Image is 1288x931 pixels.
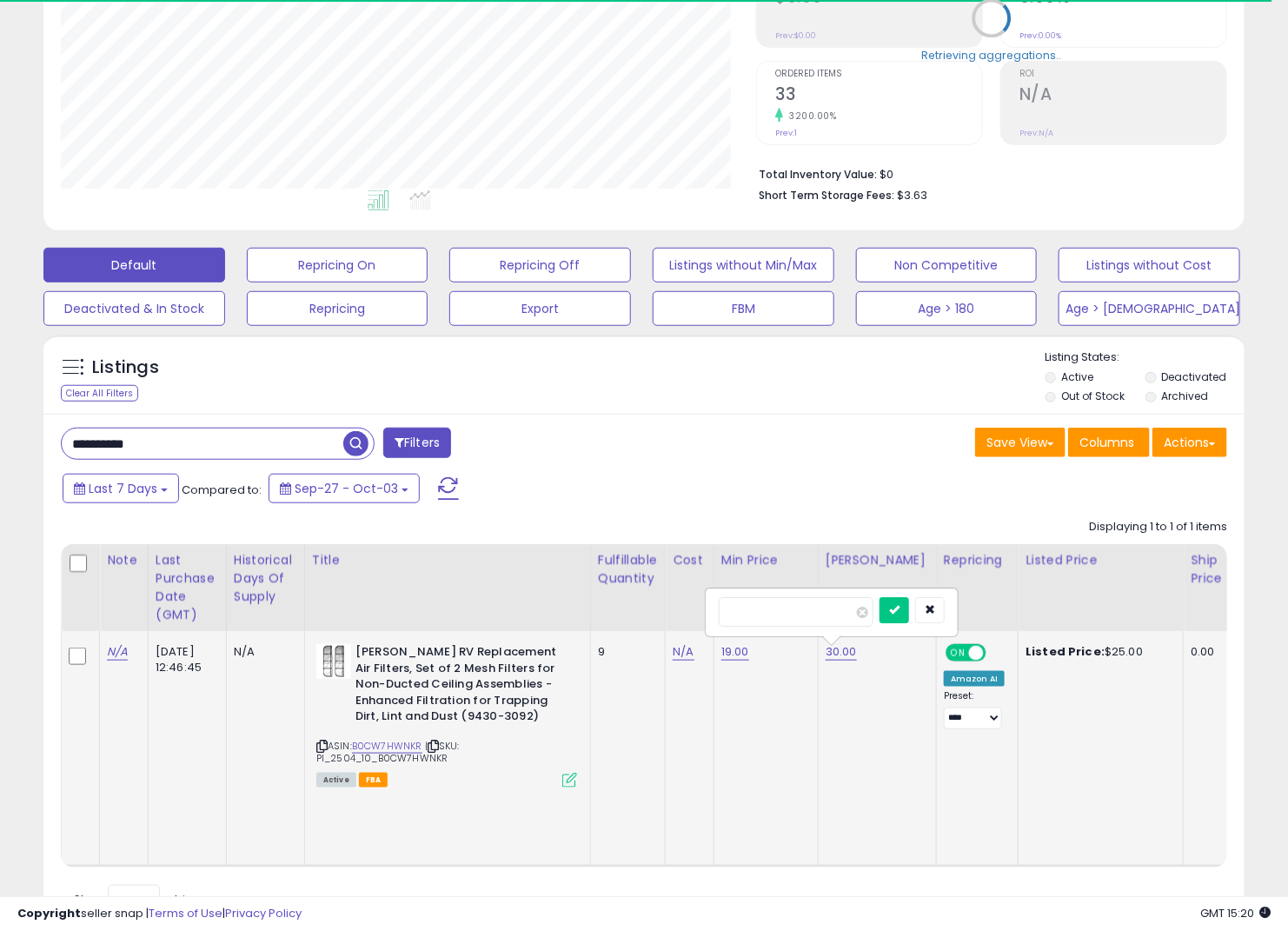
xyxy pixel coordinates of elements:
[43,248,225,283] button: Default
[922,48,1062,63] div: Retrieving aggregations..
[149,905,222,921] a: Terms of Use
[1059,291,1240,326] button: Age > [DEMOGRAPHIC_DATA]
[826,551,929,569] div: [PERSON_NAME]
[1068,428,1150,457] button: Columns
[312,551,583,569] div: Title
[355,644,567,729] b: [PERSON_NAME] RV Replacement Air Filters, Set of 2 Mesh Filters for Non-Ducted Ceiling Assemblies...
[449,291,631,326] button: Export
[234,551,297,606] div: Historical Days Of Supply
[269,474,420,503] button: Sep-27 - Oct-03
[43,291,225,326] button: Deactivated & In Stock
[1026,551,1176,569] div: Listed Price
[975,428,1066,457] button: Save View
[316,773,356,788] span: All listings currently available for purchase on Amazon
[1026,643,1105,660] b: Listed Price:
[944,671,1005,687] div: Amazon AI
[92,356,159,380] h5: Listings
[359,773,388,788] span: FBA
[1061,369,1093,384] label: Active
[721,551,811,569] div: Min Price
[107,551,141,569] div: Note
[598,551,658,588] div: Fulfillable Quantity
[89,480,157,497] span: Last 7 Days
[826,643,857,661] a: 30.00
[721,643,749,661] a: 19.00
[1061,389,1125,403] label: Out of Stock
[1046,349,1245,366] p: Listing States:
[63,474,179,503] button: Last 7 Days
[1200,905,1271,921] span: 2025-10-11 15:20 GMT
[673,551,707,569] div: Cost
[234,644,291,660] div: N/A
[1059,248,1240,283] button: Listings without Cost
[856,248,1038,283] button: Non Competitive
[352,739,422,754] a: B0CW7HWNKR
[74,891,199,908] span: Show: entries
[17,906,302,922] div: seller snap | |
[449,248,631,283] button: Repricing Off
[856,291,1038,326] button: Age > 180
[947,646,969,661] span: ON
[61,385,138,402] div: Clear All Filters
[1026,644,1170,660] div: $25.00
[673,643,694,661] a: N/A
[1161,369,1226,384] label: Deactivated
[182,482,262,498] span: Compared to:
[156,551,219,624] div: Last Purchase Date (GMT)
[1191,551,1225,588] div: Ship Price
[383,428,451,458] button: Filters
[598,644,652,660] div: 9
[316,739,460,765] span: | SKU: PI_2504_10_B0CW7HWNKR
[944,551,1011,569] div: Repricing
[1089,519,1227,535] div: Displaying 1 to 1 of 1 items
[295,480,398,497] span: Sep-27 - Oct-03
[17,905,81,921] strong: Copyright
[944,690,1005,729] div: Preset:
[316,644,351,679] img: 41sALXwX4+L._SL40_.jpg
[107,643,128,661] a: N/A
[247,291,428,326] button: Repricing
[1079,434,1134,451] span: Columns
[1161,389,1208,403] label: Archived
[653,248,834,283] button: Listings without Min/Max
[316,644,577,786] div: ASIN:
[156,644,213,675] div: [DATE] 12:46:45
[653,291,834,326] button: FBM
[1191,644,1219,660] div: 0.00
[247,248,428,283] button: Repricing On
[984,646,1012,661] span: OFF
[1152,428,1227,457] button: Actions
[225,905,302,921] a: Privacy Policy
